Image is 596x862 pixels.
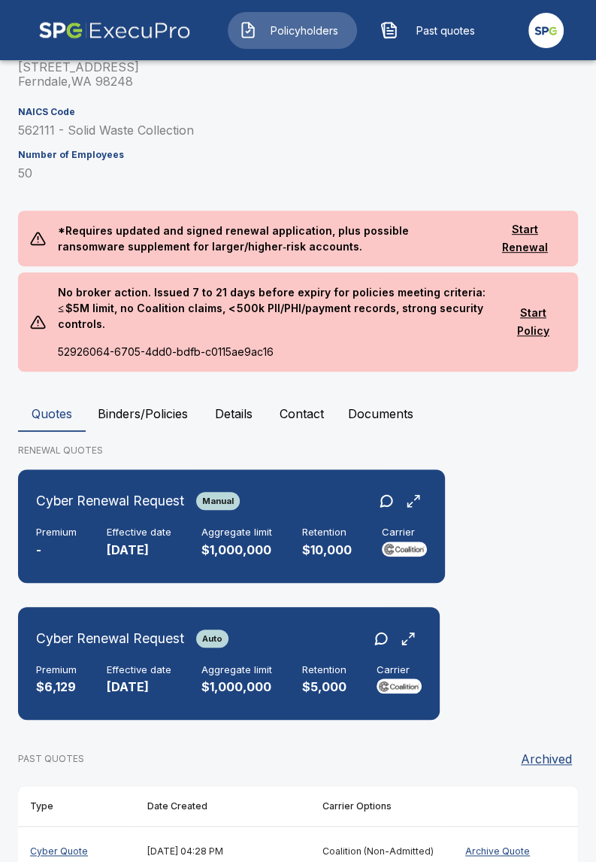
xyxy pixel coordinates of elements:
[484,216,566,262] button: Start Renewal
[46,272,500,344] p: No broker action. Issued 7 to 21 days before expiry for policies meeting criteria: ≤ $5M limit, n...
[36,628,184,649] h6: Cyber Renewal Request
[201,678,272,696] p: $1,000,000
[46,211,483,266] p: *Requires updated and signed renewal application, plus possible ransomware supplement for larger/...
[201,542,272,559] p: $1,000,000
[302,542,352,559] p: $10,000
[382,542,427,557] img: Carrier
[107,542,171,559] p: [DATE]
[302,664,346,676] h6: Retention
[107,678,171,696] p: [DATE]
[38,7,191,54] img: AA Logo
[336,396,425,432] button: Documents
[18,166,578,181] p: 50
[36,527,77,539] h6: Premium
[18,444,578,457] p: RENEWAL QUOTES
[404,23,487,38] span: Past quotes
[18,60,578,89] p: [STREET_ADDRESS] Ferndale , WA 98248
[263,23,346,38] span: Policyholders
[46,344,500,372] p: 52926064-6705-4dd0-bdfb-c0115ae9ac16
[302,678,346,696] p: $5,000
[380,21,398,39] img: Past quotes Icon
[201,664,272,676] h6: Aggregate limit
[200,396,268,432] button: Details
[18,150,578,160] h6: Number of Employees
[107,664,171,676] h6: Effective date
[36,490,184,511] h6: Cyber Renewal Request
[196,633,228,644] span: Auto
[382,527,427,539] h6: Carrier
[18,123,578,138] p: 562111 - Solid Waste Collection
[18,107,578,117] h6: NAICS Code
[528,7,564,54] a: Agency Icon
[201,527,272,539] h6: Aggregate limit
[135,786,311,827] th: Date Created
[501,299,567,345] button: Start Policy
[310,786,447,827] th: Carrier Options
[302,527,352,539] h6: Retention
[36,664,77,676] h6: Premium
[268,396,336,432] button: Contact
[196,496,240,506] span: Manual
[18,396,578,432] div: policyholder tabs
[36,678,77,696] p: $6,129
[515,744,578,774] button: Archived
[18,396,86,432] button: Quotes
[18,752,84,766] p: PAST QUOTES
[239,21,257,39] img: Policyholders Icon
[107,527,171,539] h6: Effective date
[228,12,357,49] button: Policyholders IconPolicyholders
[86,396,200,432] button: Binders/Policies
[36,542,77,559] p: -
[377,664,422,676] h6: Carrier
[377,678,422,694] img: Carrier
[369,12,498,49] button: Past quotes IconPast quotes
[528,13,564,48] img: Agency Icon
[18,786,135,827] th: Type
